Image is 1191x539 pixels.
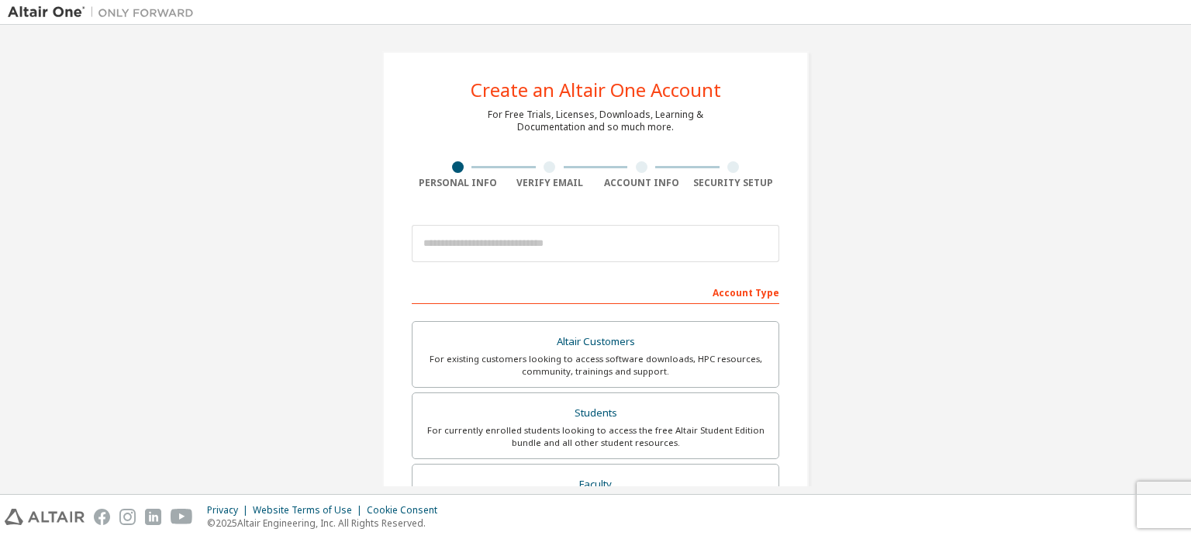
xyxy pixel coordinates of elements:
[5,509,85,525] img: altair_logo.svg
[145,509,161,525] img: linkedin.svg
[94,509,110,525] img: facebook.svg
[119,509,136,525] img: instagram.svg
[471,81,721,99] div: Create an Altair One Account
[253,504,367,517] div: Website Terms of Use
[207,517,447,530] p: © 2025 Altair Engineering, Inc. All Rights Reserved.
[688,177,780,189] div: Security Setup
[422,403,769,424] div: Students
[422,424,769,449] div: For currently enrolled students looking to access the free Altair Student Edition bundle and all ...
[207,504,253,517] div: Privacy
[422,474,769,496] div: Faculty
[412,279,779,304] div: Account Type
[171,509,193,525] img: youtube.svg
[488,109,703,133] div: For Free Trials, Licenses, Downloads, Learning & Documentation and so much more.
[8,5,202,20] img: Altair One
[504,177,596,189] div: Verify Email
[595,177,688,189] div: Account Info
[422,331,769,353] div: Altair Customers
[422,353,769,378] div: For existing customers looking to access software downloads, HPC resources, community, trainings ...
[412,177,504,189] div: Personal Info
[367,504,447,517] div: Cookie Consent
